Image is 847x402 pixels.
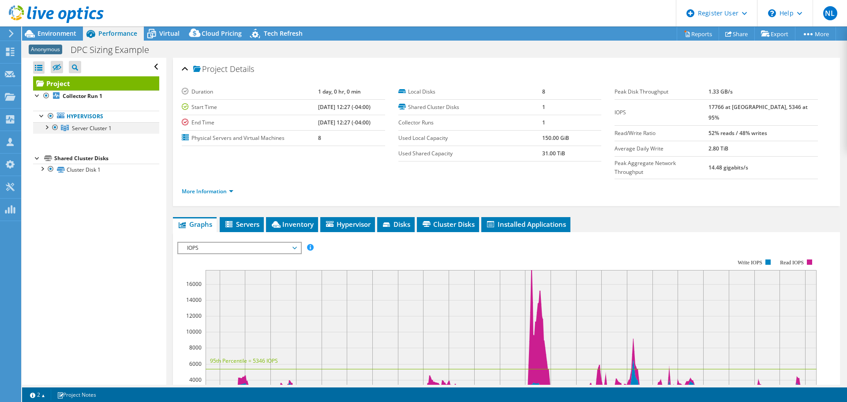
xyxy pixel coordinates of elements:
label: IOPS [615,108,708,117]
b: 2.80 TiB [708,145,728,152]
label: Duration [182,87,318,96]
b: [DATE] 12:27 (-04:00) [318,103,371,111]
span: Inventory [270,220,314,229]
text: 4000 [189,376,202,383]
h1: DPC Sizing Example [67,45,163,55]
span: Tech Refresh [264,29,303,38]
span: Hypervisor [325,220,371,229]
text: 12000 [186,312,202,319]
b: Collector Run 1 [63,92,102,100]
span: Environment [37,29,76,38]
text: Read IOPS [780,259,804,266]
span: Server Cluster 1 [72,124,112,132]
a: More Information [182,188,233,195]
text: 95th Percentile = 5346 IOPS [210,357,278,364]
a: Collector Run 1 [33,90,159,102]
span: Graphs [177,220,212,229]
b: 8 [542,88,545,95]
span: NL [823,6,837,20]
span: Virtual [159,29,180,38]
span: Details [230,64,254,74]
span: Performance [98,29,137,38]
a: Hypervisors [33,111,159,122]
text: 10000 [186,328,202,335]
label: Used Local Capacity [398,134,542,143]
text: 6000 [189,360,202,368]
label: Read/Write Ratio [615,129,708,138]
b: 17766 at [GEOGRAPHIC_DATA], 5346 at 95% [708,103,808,121]
label: Average Daily Write [615,144,708,153]
a: Reports [677,27,719,41]
b: [DATE] 12:27 (-04:00) [318,119,371,126]
b: 150.00 GiB [542,134,569,142]
b: 1 [542,119,545,126]
text: 14000 [186,296,202,304]
a: Cluster Disk 1 [33,164,159,175]
label: Physical Servers and Virtual Machines [182,134,318,143]
span: Anonymous [29,45,62,54]
label: Local Disks [398,87,542,96]
a: Project [33,76,159,90]
span: Project [193,65,228,74]
b: 1 [542,103,545,111]
a: Server Cluster 1 [33,122,159,134]
b: 14.48 gigabits/s [708,164,748,171]
text: 16000 [186,280,202,288]
b: 1 day, 0 hr, 0 min [318,88,361,95]
label: End Time [182,118,318,127]
a: More [795,27,836,41]
label: Start Time [182,103,318,112]
label: Collector Runs [398,118,542,127]
span: Servers [224,220,259,229]
b: 52% reads / 48% writes [708,129,767,137]
label: Used Shared Capacity [398,149,542,158]
span: Cluster Disks [421,220,475,229]
b: 31.00 TiB [542,150,565,157]
label: Peak Disk Throughput [615,87,708,96]
a: Project Notes [51,389,102,400]
svg: \n [768,9,776,17]
span: Installed Applications [486,220,566,229]
b: 8 [318,134,321,142]
a: 2 [24,389,51,400]
span: Cloud Pricing [202,29,242,38]
text: Write IOPS [738,259,762,266]
a: Share [719,27,755,41]
b: 1.33 GB/s [708,88,733,95]
a: Export [754,27,795,41]
div: Shared Cluster Disks [54,153,159,164]
text: 8000 [189,344,202,351]
span: Disks [382,220,410,229]
label: Peak Aggregate Network Throughput [615,159,708,177]
label: Shared Cluster Disks [398,103,542,112]
span: IOPS [183,243,296,253]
